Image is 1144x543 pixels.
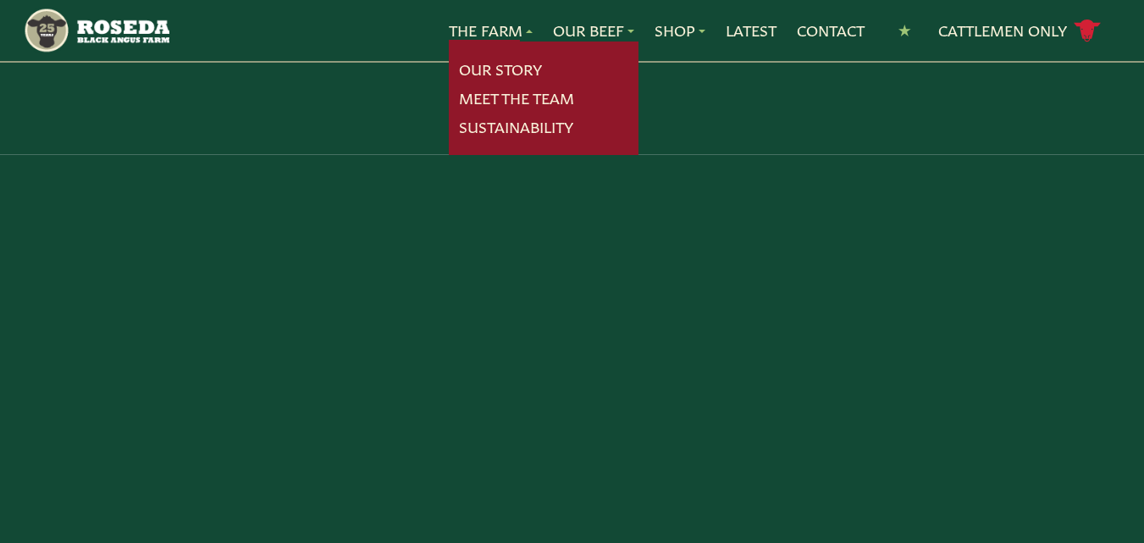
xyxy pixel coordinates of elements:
a: Shop [655,19,705,42]
a: The Farm [449,19,533,42]
a: Contact [797,19,865,42]
h3: Contact Information [629,501,1086,532]
a: Latest [726,19,776,42]
a: Cattlemen Only [938,16,1101,46]
a: Sustainability [459,116,573,138]
a: Our Beef [553,19,634,42]
img: https://roseda.com/wp-content/uploads/2021/05/roseda-25-header.png [23,7,169,54]
h1: Contact Us [139,190,1006,258]
a: Our Story [459,58,542,80]
a: Meet The Team [459,87,574,109]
